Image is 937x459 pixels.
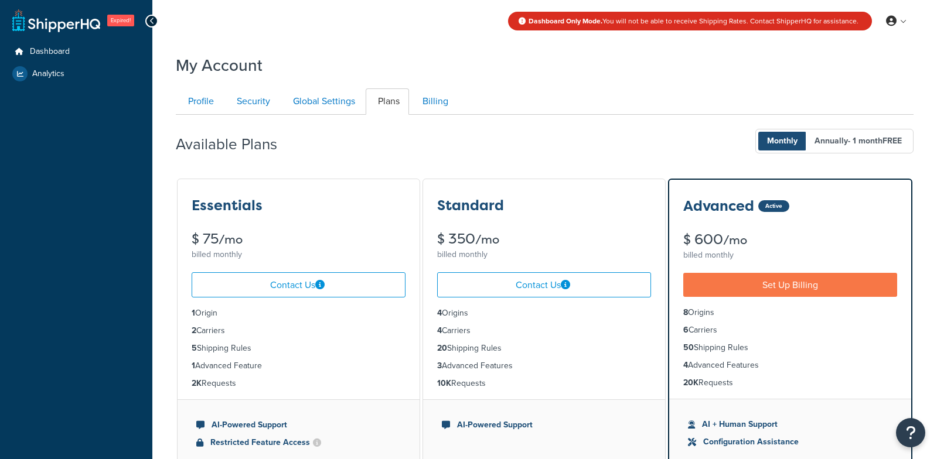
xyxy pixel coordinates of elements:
a: ShipperHQ Home [12,9,100,32]
span: Analytics [32,69,64,79]
li: Configuration Assistance [688,436,892,448]
li: Shipping Rules [437,342,651,355]
a: Global Settings [281,88,364,115]
span: You will not be able to receive Shipping Rates. Contact ShipperHQ for assistance. [529,16,858,26]
li: Shipping Rules [192,342,406,355]
strong: 8 [683,306,688,318]
li: Requests [683,376,897,389]
li: Shipping Rules [683,341,897,354]
li: Carriers [683,324,897,337]
li: AI-Powered Support [196,419,401,431]
h2: Available Plans [176,136,295,153]
a: Profile [176,88,223,115]
strong: 20 [437,342,447,354]
li: Requests [192,377,406,390]
strong: 3 [437,359,442,372]
li: AI + Human Support [688,418,892,431]
strong: 50 [683,341,694,354]
div: billed monthly [192,246,406,263]
li: Carriers [437,324,651,337]
b: FREE [883,135,902,147]
strong: 6 [683,324,689,336]
small: /mo [475,231,499,248]
strong: 5 [192,342,197,354]
a: Analytics [9,63,144,84]
small: /mo [219,231,243,248]
span: Annually [806,132,911,150]
li: AI-Powered Support [442,419,646,431]
li: Restricted Feature Access [196,436,401,449]
a: Billing [410,88,458,115]
button: Open Resource Center [896,418,925,447]
li: Advanced Features [683,359,897,372]
strong: 2 [192,324,196,337]
strong: 10K [437,377,451,389]
a: Contact Us [192,272,406,297]
strong: 4 [683,359,688,371]
small: /mo [723,232,747,248]
span: Expired! [107,15,134,26]
h1: My Account [176,54,263,77]
span: - 1 month [848,135,902,147]
strong: Dashboard Only Mode. [529,16,602,26]
li: Requests [437,377,651,390]
div: billed monthly [437,246,651,263]
strong: 2K [192,377,202,389]
li: Origins [437,307,651,320]
strong: 20K [683,376,699,389]
h3: Standard [437,198,504,213]
span: Monthly [758,132,806,150]
div: billed monthly [683,247,897,263]
button: Monthly Annually- 1 monthFREE [755,129,914,153]
span: Dashboard [30,47,70,57]
div: $ 350 [437,232,651,246]
a: Dashboard [9,41,144,63]
li: Origins [683,306,897,319]
div: $ 600 [683,232,897,247]
li: Carriers [192,324,406,337]
strong: 1 [192,307,195,319]
li: Origin [192,307,406,320]
strong: 1 [192,359,195,372]
h3: Advanced [683,198,754,214]
div: Active [758,200,789,212]
h3: Essentials [192,198,263,213]
strong: 4 [437,324,442,337]
a: Plans [366,88,409,115]
div: $ 75 [192,232,406,246]
a: Contact Us [437,272,651,297]
li: Advanced Feature [192,359,406,372]
a: Set Up Billing [683,273,897,297]
li: Advanced Features [437,359,651,372]
strong: 4 [437,307,442,319]
a: Security [224,88,280,115]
